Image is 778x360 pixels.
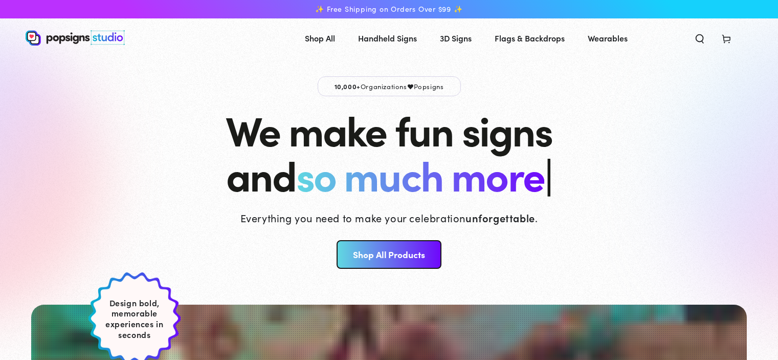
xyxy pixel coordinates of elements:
p: Organizations Popsigns [318,76,461,96]
span: so much more [296,145,544,202]
span: Flags & Backdrops [495,31,565,46]
h1: We make fun signs and [226,107,552,197]
a: Handheld Signs [350,25,425,52]
span: ✨ Free Shipping on Orders Over $99 ✨ [315,5,462,14]
a: 3D Signs [432,25,479,52]
a: Wearables [580,25,635,52]
a: Shop All Products [337,240,441,269]
span: Handheld Signs [358,31,417,46]
p: Everything you need to make your celebration . [240,210,538,225]
summary: Search our site [686,27,713,49]
strong: unforgettable [465,210,535,225]
span: Shop All [305,31,335,46]
span: 3D Signs [440,31,472,46]
a: Shop All [297,25,343,52]
a: Flags & Backdrops [487,25,572,52]
span: | [544,145,552,203]
img: Popsigns Studio [26,30,125,46]
span: 10,000+ [335,81,361,91]
span: Wearables [588,31,628,46]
